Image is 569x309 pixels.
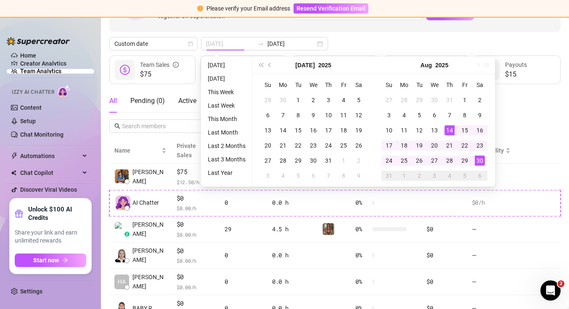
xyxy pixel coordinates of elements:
[355,198,369,207] span: 0 %
[323,223,334,235] img: Greek
[384,125,394,135] div: 10
[275,123,291,138] td: 2025-07-14
[457,153,472,168] td: 2025-08-29
[12,88,54,96] span: Izzy AI Chatter
[11,170,16,176] img: Chat Copilot
[460,110,470,120] div: 8
[412,153,427,168] td: 2025-08-26
[457,108,472,123] td: 2025-08-08
[399,171,409,181] div: 1
[351,108,366,123] td: 2025-07-12
[351,92,366,108] td: 2025-07-05
[412,138,427,153] td: 2025-08-19
[445,95,455,105] div: 31
[272,277,312,286] div: 0.0 h
[558,280,564,287] span: 2
[11,153,18,159] span: thunderbolt
[20,57,87,70] a: Creator Analytics
[263,156,273,166] div: 27
[306,168,321,183] td: 2025-08-06
[339,95,349,105] div: 4
[206,4,290,13] div: Please verify your Email address
[278,125,288,135] div: 14
[15,209,23,218] span: gift
[540,280,561,301] iframe: Intercom live chat
[177,298,214,309] span: $0
[457,123,472,138] td: 2025-08-15
[272,198,312,207] div: 0.0 h
[429,95,439,105] div: 30
[442,77,457,92] th: Th
[28,205,86,222] strong: Unlock $100 AI Credits
[306,92,321,108] td: 2025-07-02
[384,156,394,166] div: 24
[225,277,262,286] div: 0
[336,153,351,168] td: 2025-08-01
[114,123,120,129] span: search
[427,153,442,168] td: 2025-08-27
[351,138,366,153] td: 2025-07-26
[381,168,397,183] td: 2025-08-31
[381,92,397,108] td: 2025-07-27
[397,168,412,183] td: 2025-09-01
[336,123,351,138] td: 2025-07-18
[257,40,264,47] span: to
[263,140,273,151] div: 20
[323,95,333,105] div: 3
[188,41,193,46] span: calendar
[308,110,318,120] div: 9
[275,92,291,108] td: 2025-06-30
[204,154,249,164] li: Last 3 Months
[475,171,485,181] div: 6
[472,77,487,92] th: Sa
[339,171,349,181] div: 8
[412,92,427,108] td: 2025-07-29
[132,220,167,238] span: [PERSON_NAME]
[399,95,409,105] div: 28
[257,40,264,47] span: swap-right
[467,216,516,243] td: —
[442,92,457,108] td: 2025-07-31
[321,92,336,108] td: 2025-07-03
[354,110,364,120] div: 12
[427,168,442,183] td: 2025-09-03
[351,123,366,138] td: 2025-07-19
[412,123,427,138] td: 2025-08-12
[115,248,129,262] img: frances moya
[204,60,249,70] li: [DATE]
[414,95,424,105] div: 29
[475,156,485,166] div: 30
[177,204,214,212] span: $ 0.00 /h
[426,277,461,286] div: $0
[204,127,249,137] li: Last Month
[354,156,364,166] div: 2
[460,140,470,151] div: 22
[15,229,86,245] span: Share your link and earn unlimited rewards
[384,95,394,105] div: 27
[321,138,336,153] td: 2025-07-24
[429,171,439,181] div: 3
[308,140,318,151] div: 23
[323,171,333,181] div: 7
[306,123,321,138] td: 2025-07-16
[177,143,196,158] span: Private Sales
[445,171,455,181] div: 4
[472,198,511,207] div: $0 /h
[323,140,333,151] div: 24
[308,171,318,181] div: 6
[20,118,36,124] a: Setup
[115,222,129,236] img: Alva K
[429,125,439,135] div: 13
[308,156,318,166] div: 30
[421,57,432,74] button: Choose a month
[140,60,179,69] div: Team Sales
[445,140,455,151] div: 21
[412,77,427,92] th: Tu
[132,167,167,186] span: [PERSON_NAME]
[355,277,369,286] span: 0 %
[177,256,214,265] span: $ 0.00 /h
[381,108,397,123] td: 2025-08-03
[336,92,351,108] td: 2025-07-04
[20,131,64,138] a: Chat Monitoring
[414,156,424,166] div: 26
